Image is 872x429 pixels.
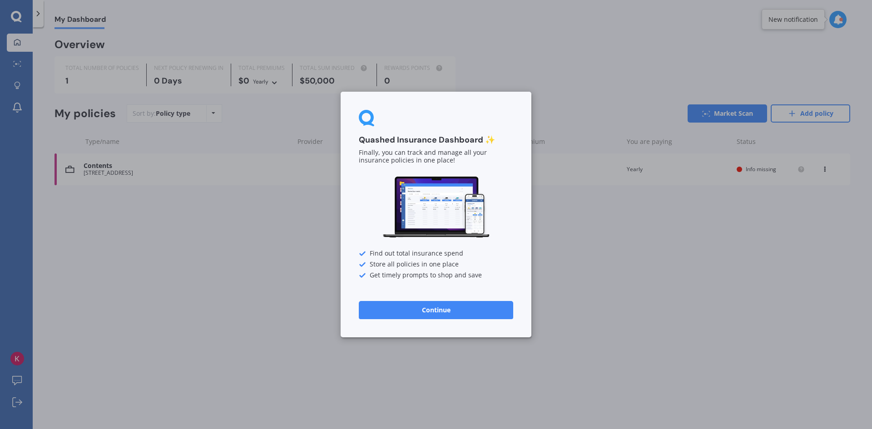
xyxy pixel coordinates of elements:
[359,272,513,279] div: Get timely prompts to shop and save
[359,135,513,145] h3: Quashed Insurance Dashboard ✨
[359,149,513,165] p: Finally, you can track and manage all your insurance policies in one place!
[359,301,513,319] button: Continue
[381,175,490,239] img: Dashboard
[359,261,513,268] div: Store all policies in one place
[359,250,513,257] div: Find out total insurance spend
